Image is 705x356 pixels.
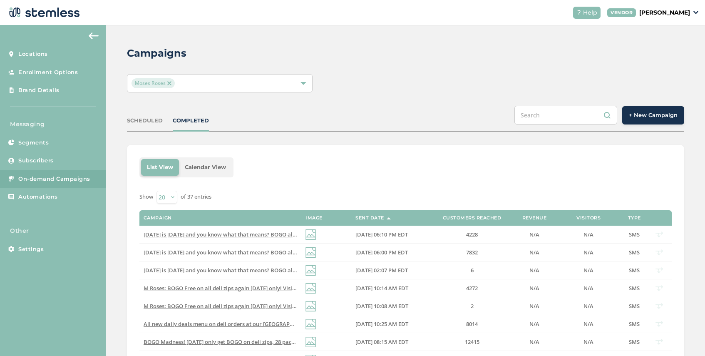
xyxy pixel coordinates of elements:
[144,215,172,221] label: Campaign
[355,284,408,292] span: [DATE] 10:14 AM EDT
[355,249,408,256] span: [DATE] 06:00 PM EDT
[7,4,80,21] img: logo-dark-0685b13c.svg
[514,106,617,124] input: Search
[622,106,684,124] button: + New Campaign
[518,267,551,274] label: N/A
[305,283,316,294] img: icon-img-d887fa0c.svg
[518,321,551,328] label: N/A
[576,10,581,15] img: icon-help-white-03924b79.svg
[355,266,408,274] span: [DATE] 02:07 PM EDT
[607,8,636,17] div: VENDOR
[626,303,643,310] label: SMS
[434,321,509,328] label: 8014
[144,266,583,274] span: [DATE] is [DATE] and you know what that means? BOGO all deli zips and prepacked deli zips! Visit ...
[663,316,705,356] iframe: Chat Widget
[559,231,618,238] label: N/A
[434,339,509,346] label: 12415
[387,217,391,219] img: icon-sort-1e1d7615.svg
[144,231,583,238] span: [DATE] is [DATE] and you know what that means? BOGO all deli zips and prepacked deli zips! Visit ...
[518,231,551,238] label: N/A
[127,117,163,125] div: SCHEDULED
[173,117,209,125] div: COMPLETED
[167,81,171,85] img: icon-close-accent-8a337256.svg
[144,285,297,292] label: M Roses: BOGO Free on all deli zips again today only! Visit the Waterford location before its all...
[355,285,426,292] label: 09/19/2025 10:14 AM EDT
[583,338,593,346] span: N/A
[144,267,297,274] label: Tomorrow is Friday 9/26 and you know what that means? BOGO all deli zips and prepacked deli zips!...
[465,338,479,346] span: 12415
[529,231,539,238] span: N/A
[305,229,316,240] img: icon-img-d887fa0c.svg
[144,284,483,292] span: M Roses: BOGO Free on all deli zips again [DATE] only! Visit the [GEOGRAPHIC_DATA] location befor...
[305,215,323,221] label: Image
[18,157,54,165] span: Subscribers
[629,284,640,292] span: SMS
[305,319,316,329] img: icon-img-d887fa0c.svg
[518,303,551,310] label: N/A
[576,215,601,221] label: Visitors
[583,302,593,310] span: N/A
[529,338,539,346] span: N/A
[144,321,297,328] label: All new daily deals menu on deli orders at our Port Huron location! Deals like $20 off Wed, BOGO ...
[626,249,643,256] label: SMS
[559,267,618,274] label: N/A
[18,139,49,147] span: Segments
[305,301,316,311] img: icon-img-d887fa0c.svg
[18,50,48,58] span: Locations
[434,231,509,238] label: 4228
[471,266,474,274] span: 6
[629,111,678,119] span: + New Campaign
[355,321,426,328] label: 09/18/2025 10:25 AM EDT
[629,231,640,238] span: SMS
[629,320,640,328] span: SMS
[583,284,593,292] span: N/A
[518,339,551,346] label: N/A
[144,320,672,328] span: All new daily deals menu on deli orders at our [GEOGRAPHIC_DATA] location! Deals like $20 off Wed...
[466,231,478,238] span: 4228
[559,249,618,256] label: N/A
[529,320,539,328] span: N/A
[305,247,316,258] img: icon-img-d887fa0c.svg
[629,249,640,256] span: SMS
[626,285,643,292] label: SMS
[529,302,539,310] span: N/A
[89,32,99,39] img: icon-arrow-back-accent-c549486e.svg
[583,8,597,17] span: Help
[629,302,640,310] span: SMS
[529,284,539,292] span: N/A
[355,215,384,221] label: Sent Date
[132,78,175,88] span: Moses Roses
[628,215,641,221] label: Type
[639,8,690,17] p: [PERSON_NAME]
[693,11,698,14] img: icon_down-arrow-small-66adaf34.svg
[583,320,593,328] span: N/A
[529,249,539,256] span: N/A
[434,303,509,310] label: 2
[559,303,618,310] label: N/A
[466,249,478,256] span: 7832
[626,321,643,328] label: SMS
[179,159,232,176] li: Calendar View
[466,320,478,328] span: 8014
[355,249,426,256] label: 09/25/2025 06:00 PM EDT
[355,267,426,274] label: 09/25/2025 02:07 PM EDT
[559,285,618,292] label: N/A
[305,337,316,347] img: icon-img-d887fa0c.svg
[127,46,186,61] h2: Campaigns
[144,249,297,256] label: Tomorrow is Friday 9/26 and you know what that means? BOGO all deli zips and prepacked deli zips!...
[626,339,643,346] label: SMS
[434,249,509,256] label: 7832
[583,266,593,274] span: N/A
[144,339,297,346] label: BOGO Madness! Today only get BOGO on deli zips, 28 packs, and all grab and go items! Stock up whi...
[471,302,474,310] span: 2
[18,68,78,77] span: Enrollment Options
[18,86,60,95] span: Brand Details
[522,215,547,221] label: Revenue
[466,284,478,292] span: 4272
[18,193,58,201] span: Automations
[529,266,539,274] span: N/A
[181,193,211,201] label: of 37 entries
[443,215,501,221] label: Customers Reached
[355,302,408,310] span: [DATE] 10:08 AM EDT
